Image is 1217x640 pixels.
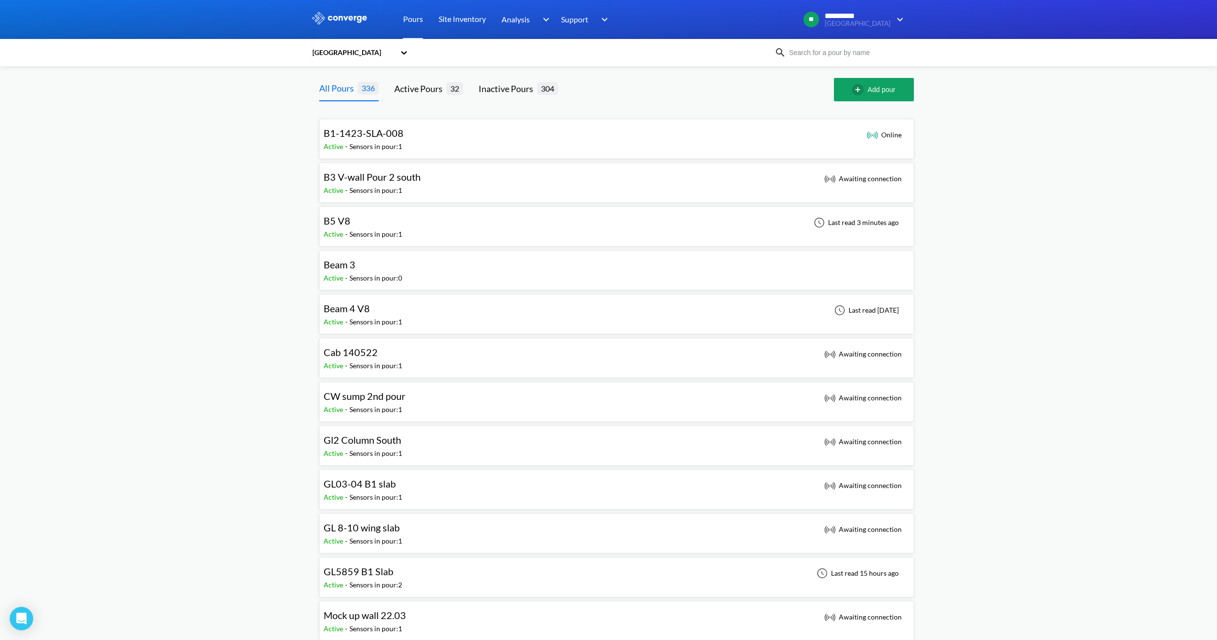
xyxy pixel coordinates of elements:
[561,13,588,25] span: Support
[324,624,345,633] span: Active
[349,492,402,503] div: Sensors in pour: 1
[349,623,402,634] div: Sensors in pour: 1
[394,82,446,95] div: Active Pours
[324,215,350,226] span: B5 V8
[824,392,836,404] img: awaiting_connection_icon.svg
[824,611,836,623] img: awaiting_connection_icon.svg
[319,568,914,577] a: GL5859 B1 SlabActive-Sensors in pour:2Last read 15 hours ago
[345,581,349,589] span: -
[345,142,349,151] span: -
[324,302,370,314] span: Beam 4 V8
[319,349,914,358] a: Cab 140522Active-Sensors in pour:1 Awaiting connection
[324,318,345,326] span: Active
[324,434,401,446] span: Gl2 Column South
[824,348,836,360] img: awaiting_connection_icon.svg
[319,262,914,270] a: Beam 3Active-Sensors in pour:0
[324,259,355,270] span: Beam 3
[319,305,914,314] a: Beam 4 V8Active-Sensors in pour:1Last read [DATE]
[349,229,402,240] div: Sensors in pour: 1
[349,185,402,196] div: Sensors in pour: 1
[349,317,402,327] div: Sensors in pour: 1
[502,13,530,25] span: Analysis
[349,580,402,590] div: Sensors in pour: 2
[824,480,836,491] img: awaiting_connection_icon.svg
[311,12,368,24] img: logo_ewhite.svg
[345,230,349,238] span: -
[324,127,404,139] span: B1-1423-SLA-008
[319,437,914,445] a: Gl2 Column SouthActive-Sensors in pour:1 Awaiting connection
[319,130,914,138] a: B1-1423-SLA-008Active-Sensors in pour:1 Online
[824,436,836,448] img: awaiting_connection_icon.svg
[446,82,463,94] span: 32
[319,612,914,621] a: Mock up wall 22.03Active-Sensors in pour:1 Awaiting connection
[824,173,836,185] img: awaiting_connection_icon.svg
[829,304,902,316] div: Last read [DATE]
[324,405,345,414] span: Active
[324,522,400,533] span: GL 8-10 wing slab
[824,524,836,535] img: awaiting_connection_icon.svg
[824,392,902,404] div: Awaiting connection
[824,524,902,535] div: Awaiting connection
[319,81,358,95] div: All Pours
[324,171,421,183] span: B3 V-wall Pour 2 south
[311,47,395,58] div: [GEOGRAPHIC_DATA]
[324,537,345,545] span: Active
[324,230,345,238] span: Active
[824,436,902,448] div: Awaiting connection
[345,405,349,414] span: -
[324,346,378,358] span: Cab 140522
[345,361,349,370] span: -
[824,173,902,185] div: Awaiting connection
[824,611,902,623] div: Awaiting connection
[595,14,611,25] img: downArrow.svg
[809,217,902,228] div: Last read 3 minutes ago
[10,607,33,630] div: Open Intercom Messenger
[345,537,349,545] span: -
[834,78,914,101] button: Add pour
[345,493,349,501] span: -
[345,624,349,633] span: -
[324,142,345,151] span: Active
[319,481,914,489] a: GL03-04 B1 slabActive-Sensors in pour:1 Awaiting connection
[319,393,914,401] a: CW sump 2nd pourActive-Sensors in pour:1 Awaiting connection
[349,360,402,371] div: Sensors in pour: 1
[345,186,349,194] span: -
[324,274,345,282] span: Active
[825,20,890,27] span: [GEOGRAPHIC_DATA]
[345,274,349,282] span: -
[324,478,396,489] span: GL03-04 B1 slab
[324,565,393,577] span: GL5859 B1 Slab
[867,129,878,141] img: online_icon.svg
[349,404,402,415] div: Sensors in pour: 1
[890,14,906,25] img: downArrow.svg
[324,609,406,621] span: Mock up wall 22.03
[324,390,406,402] span: CW sump 2nd pour
[345,318,349,326] span: -
[479,82,537,95] div: Inactive Pours
[324,449,345,457] span: Active
[852,84,868,95] img: add-circle-outline.svg
[319,218,914,226] a: B5 V8Active-Sensors in pour:1Last read 3 minutes ago
[345,449,349,457] span: -
[319,174,914,182] a: B3 V-wall Pour 2 southActive-Sensors in pour:1 Awaiting connection
[324,186,345,194] span: Active
[811,567,902,579] div: Last read 15 hours ago
[349,141,402,152] div: Sensors in pour: 1
[349,448,402,459] div: Sensors in pour: 1
[867,129,902,141] div: Online
[786,47,904,58] input: Search for a pour by name
[537,82,558,94] span: 304
[774,47,786,58] img: icon-search.svg
[536,14,552,25] img: downArrow.svg
[358,82,379,94] span: 336
[824,480,902,491] div: Awaiting connection
[324,361,345,370] span: Active
[824,348,902,360] div: Awaiting connection
[349,536,402,546] div: Sensors in pour: 1
[319,525,914,533] a: GL 8-10 wing slabActive-Sensors in pour:1 Awaiting connection
[324,581,345,589] span: Active
[349,273,402,283] div: Sensors in pour: 0
[324,493,345,501] span: Active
